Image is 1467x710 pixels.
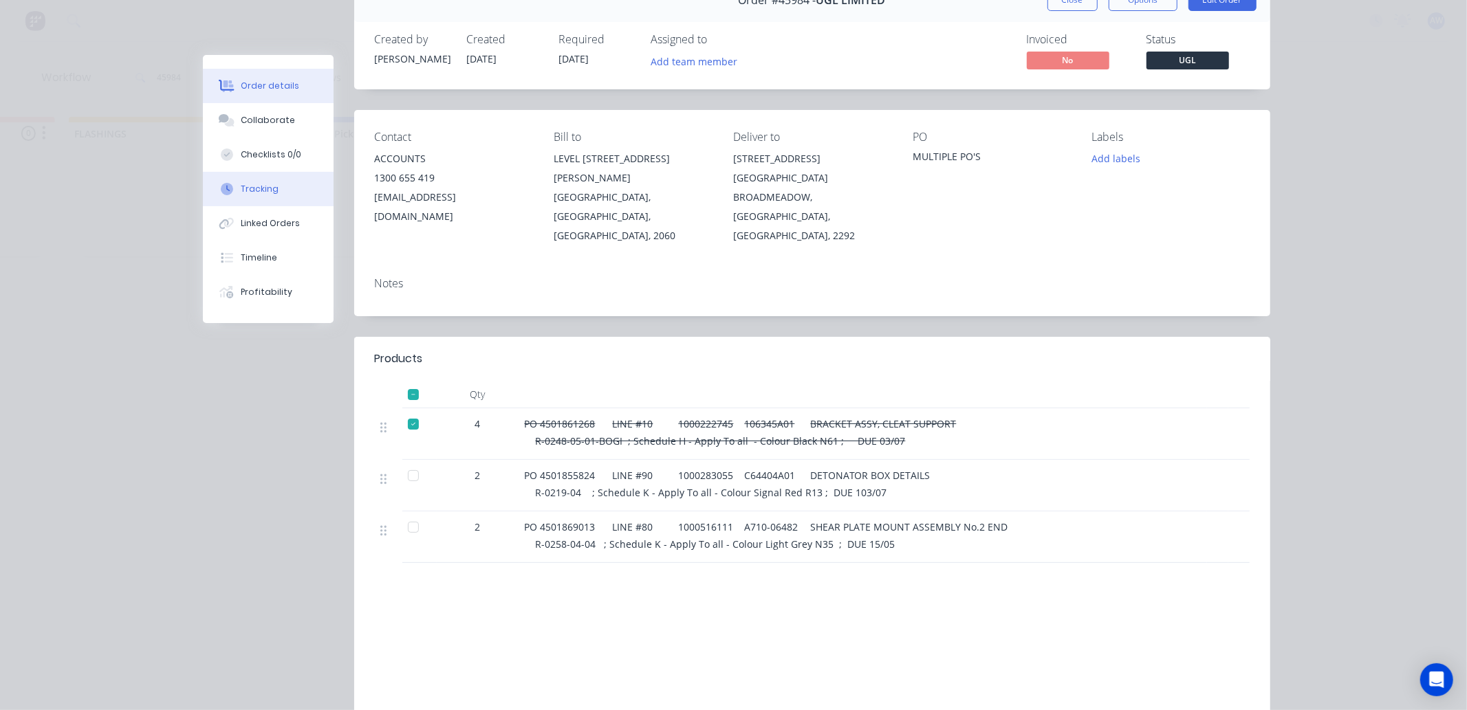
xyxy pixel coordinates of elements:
div: MULTIPLE PO'S [913,149,1070,168]
button: UGL [1147,52,1229,72]
span: 2 [475,520,481,534]
div: [GEOGRAPHIC_DATA], [GEOGRAPHIC_DATA], [GEOGRAPHIC_DATA], 2060 [554,188,711,245]
div: Open Intercom Messenger [1420,663,1453,696]
button: Timeline [203,241,334,275]
span: [DATE] [467,52,497,65]
span: No [1027,52,1109,69]
span: PO 4501855824 LINE #90 1000283055 C64404A01 DETONATOR BOX DETAILS [525,469,931,482]
div: ACCOUNTS [375,149,532,168]
div: Bill to [554,131,711,144]
div: Timeline [241,252,277,264]
div: Profitability [241,286,292,298]
button: Checklists 0/0 [203,137,334,172]
button: Add team member [651,52,745,70]
div: Labels [1092,131,1250,144]
div: Created by [375,33,450,46]
div: Invoiced [1027,33,1130,46]
div: Deliver to [733,131,891,144]
button: Tracking [203,172,334,206]
div: Assigned to [651,33,789,46]
div: 1300 655 419 [375,168,532,188]
div: LEVEL [STREET_ADDRESS][PERSON_NAME][GEOGRAPHIC_DATA], [GEOGRAPHIC_DATA], [GEOGRAPHIC_DATA], 2060 [554,149,711,245]
span: PO 4501861268 LINE #10 1000222745 106345A01 BRACKET ASSY, CLEAT SUPPORT [525,417,957,430]
button: Collaborate [203,103,334,137]
div: Notes [375,277,1250,290]
div: [STREET_ADDRESS][GEOGRAPHIC_DATA] [733,149,891,188]
div: Qty [437,381,519,408]
div: [EMAIL_ADDRESS][DOMAIN_NAME] [375,188,532,226]
button: Linked Orders [203,206,334,241]
div: Collaborate [241,114,295,126]
div: BROADMEADOW, [GEOGRAPHIC_DATA], [GEOGRAPHIC_DATA], 2292 [733,188,891,245]
button: Profitability [203,275,334,309]
span: UGL [1147,52,1229,69]
div: ACCOUNTS1300 655 419[EMAIL_ADDRESS][DOMAIN_NAME] [375,149,532,226]
div: Checklists 0/0 [241,148,301,161]
div: PO [913,131,1070,144]
span: [DATE] [559,52,589,65]
div: [PERSON_NAME] [375,52,450,66]
span: 4 [475,417,481,431]
div: Required [559,33,635,46]
div: Order details [241,80,299,92]
div: Tracking [241,183,279,195]
div: [STREET_ADDRESS][GEOGRAPHIC_DATA]BROADMEADOW, [GEOGRAPHIC_DATA], [GEOGRAPHIC_DATA], 2292 [733,149,891,245]
span: R-0219-04 ; Schedule K - Apply To all - Colour Signal Red R13 ; DUE 103/07 [536,486,887,499]
div: Created [467,33,543,46]
button: Order details [203,69,334,103]
span: PO 4501869013 LINE #80 1000516111 A710-06482 SHEAR PLATE MOUNT ASSEMBLY No.2 END [525,520,1008,533]
div: Products [375,351,423,367]
span: R-0258-04-04 ; Schedule K - Apply To all - Colour Light Grey N35 ; DUE 15/05 [536,537,895,551]
button: Add labels [1085,149,1148,168]
div: Status [1147,33,1250,46]
span: 2 [475,468,481,482]
span: R-0248-05-01-BOGI ; Schedule H - Apply To all - Colour Black N61 ; DUE 03/07 [536,434,906,447]
button: Add team member [643,52,744,70]
div: Linked Orders [241,217,300,230]
div: Contact [375,131,532,144]
div: LEVEL [STREET_ADDRESS][PERSON_NAME] [554,149,711,188]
